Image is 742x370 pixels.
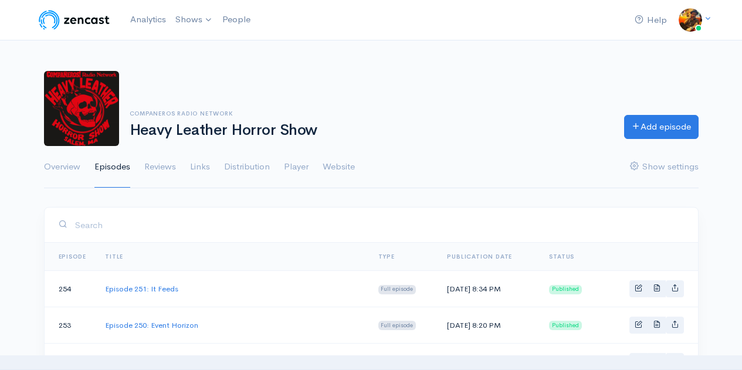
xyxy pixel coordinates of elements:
[549,253,574,260] span: Status
[44,146,80,188] a: Overview
[37,8,111,32] img: ZenCast Logo
[630,8,672,33] a: Help
[378,285,416,294] span: Full episode
[218,7,255,32] a: People
[59,253,87,260] a: Episode
[224,146,270,188] a: Distribution
[629,353,684,370] div: Basic example
[630,146,699,188] a: Show settings
[629,280,684,297] div: Basic example
[45,307,96,343] td: 253
[549,285,582,294] span: Published
[190,146,210,188] a: Links
[130,110,610,117] h6: Companeros Radio Network
[105,320,198,330] a: Episode 250: Event Horizon
[447,253,512,260] a: Publication date
[74,213,684,237] input: Search
[144,146,176,188] a: Reviews
[126,7,171,32] a: Analytics
[284,146,309,188] a: Player
[378,321,416,330] span: Full episode
[171,7,218,33] a: Shows
[438,307,540,343] td: [DATE] 8:20 PM
[45,271,96,307] td: 254
[105,253,123,260] a: Title
[438,271,540,307] td: [DATE] 8:34 PM
[549,321,582,330] span: Published
[378,253,395,260] a: Type
[105,284,178,294] a: Episode 251: It Feeds
[624,115,699,139] a: Add episode
[94,146,130,188] a: Episodes
[130,122,610,139] h1: Heavy Leather Horror Show
[702,330,730,358] iframe: gist-messenger-bubble-iframe
[323,146,355,188] a: Website
[679,8,702,32] img: ...
[629,317,684,334] div: Basic example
